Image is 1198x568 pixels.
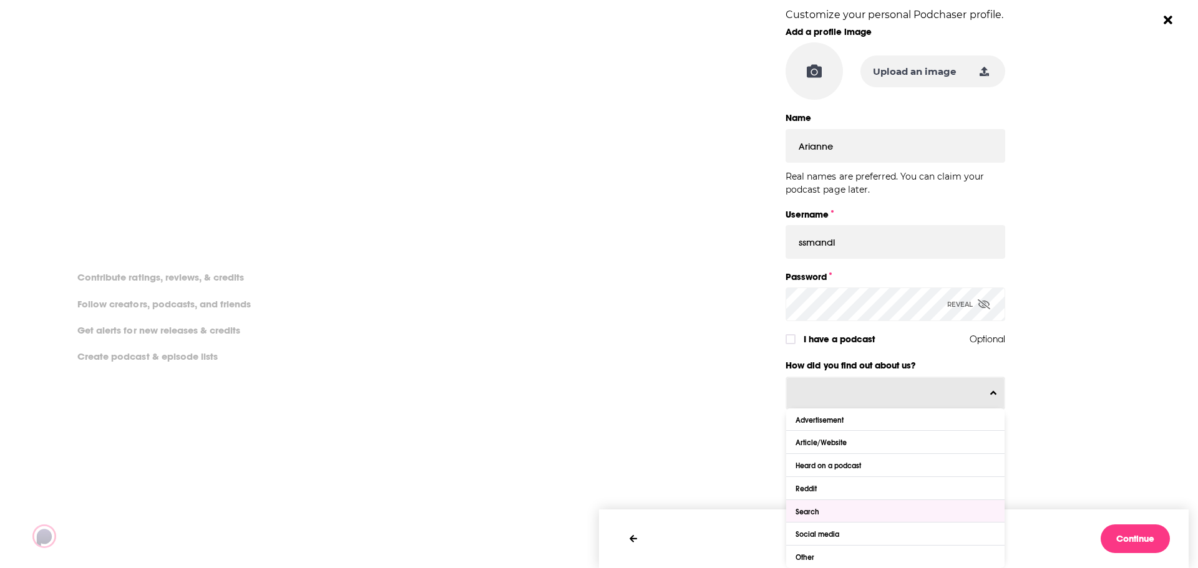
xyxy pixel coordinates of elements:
[786,269,1005,285] label: Password
[618,524,649,553] button: Previous Step
[873,65,956,77] span: Upload an image
[70,296,260,312] li: Follow creators, podcasts, and friends
[796,484,820,493] div: Reddit
[70,348,226,364] li: Create podcast & episode lists
[796,508,822,516] div: Search
[70,65,109,83] a: Log in
[796,461,864,470] div: Heard on a podcast
[947,287,990,321] div: Reveal
[786,377,1005,409] button: Toggle Pronoun Dropdown
[32,524,142,548] a: Podchaser - Follow, Share and Rate Podcasts
[796,553,817,562] div: Other
[70,269,253,285] li: Contribute ratings, reviews, & credits
[796,530,842,539] div: Social media
[786,357,1005,373] label: How did you find out about us?
[860,55,1005,87] button: Upload an image
[786,110,1005,126] label: Name
[1156,8,1180,32] button: Close Button
[796,416,847,425] div: Advertisement
[70,247,319,259] li: On Podchaser you can:
[970,331,1005,347] span: Optional
[786,24,1005,40] label: Add a profile image
[1101,524,1170,553] button: Continue to next step
[786,42,843,100] div: PNG or JPG accepted
[804,331,1005,347] label: I have a podcast
[786,206,1005,223] label: Username
[786,170,1005,196] p: Real names are preferred. You can claim your podcast page later.
[786,6,1005,24] p: Customize your personal Podchaser profile.
[70,322,249,338] li: Get alerts for new releases & credits
[32,524,152,548] img: Podchaser - Follow, Share and Rate Podcasts
[796,438,850,447] div: Article/Website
